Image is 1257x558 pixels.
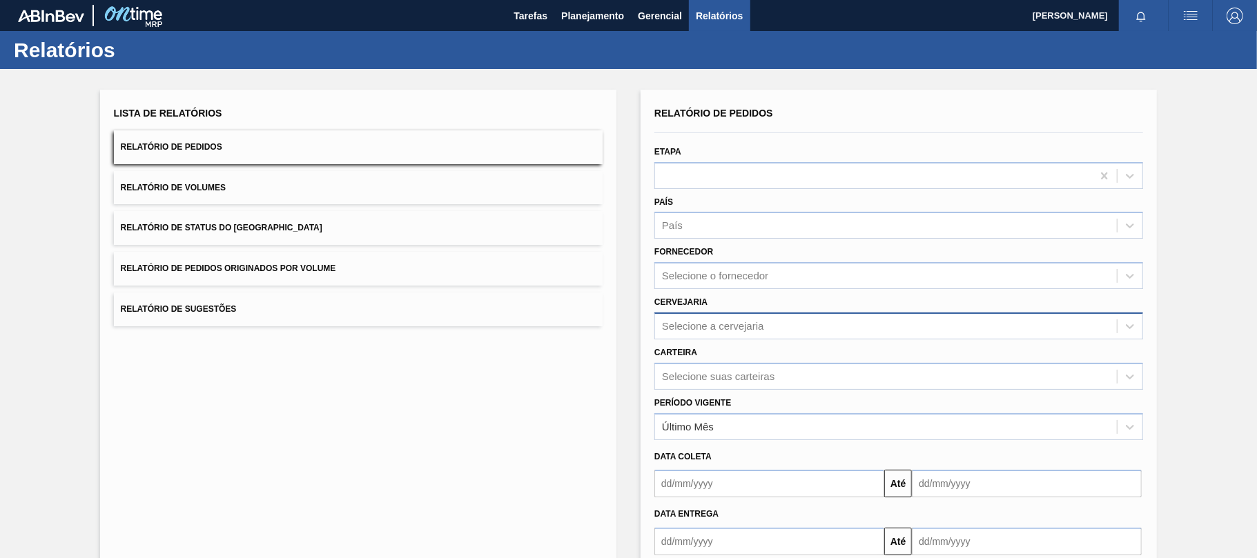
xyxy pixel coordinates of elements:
button: Até [884,470,912,497]
span: Relatório de Pedidos [654,108,773,119]
button: Relatório de Status do [GEOGRAPHIC_DATA] [114,211,603,245]
img: TNhmsLtSVTkK8tSr43FrP2fwEKptu5GPRR3wAAAABJRU5ErkJggg== [18,10,84,22]
input: dd/mm/yyyy [654,470,884,497]
img: userActions [1182,8,1199,24]
span: Data coleta [654,452,712,461]
div: Selecione o fornecedor [662,270,768,282]
button: Notificações [1119,6,1163,26]
button: Relatório de Pedidos [114,130,603,164]
input: dd/mm/yyyy [912,528,1142,555]
span: Relatório de Volumes [121,183,226,192]
img: Logout [1227,8,1243,24]
div: Último Mês [662,421,714,432]
button: Relatório de Volumes [114,171,603,205]
label: Etapa [654,147,681,157]
span: Gerencial [638,8,682,24]
h1: Relatórios [14,42,259,58]
label: Fornecedor [654,247,713,257]
span: Planejamento [561,8,624,24]
label: Carteira [654,348,697,357]
span: Relatório de Pedidos [121,142,222,152]
span: Relatório de Status do [GEOGRAPHIC_DATA] [121,223,322,232]
div: País [662,220,683,232]
label: Cervejaria [654,297,708,307]
button: Relatório de Pedidos Originados por Volume [114,252,603,286]
span: Data Entrega [654,509,719,519]
span: Tarefas [514,8,547,24]
input: dd/mm/yyyy [912,470,1142,497]
span: Relatório de Pedidos Originados por Volume [121,263,336,273]
input: dd/mm/yyyy [654,528,884,555]
div: Selecione a cervejaria [662,320,764,332]
label: Período Vigente [654,398,731,408]
span: Relatórios [696,8,743,24]
label: País [654,197,673,207]
button: Relatório de Sugestões [114,292,603,326]
button: Até [884,528,912,555]
span: Relatório de Sugestões [121,304,237,314]
span: Lista de Relatórios [114,108,222,119]
div: Selecione suas carteiras [662,370,774,382]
